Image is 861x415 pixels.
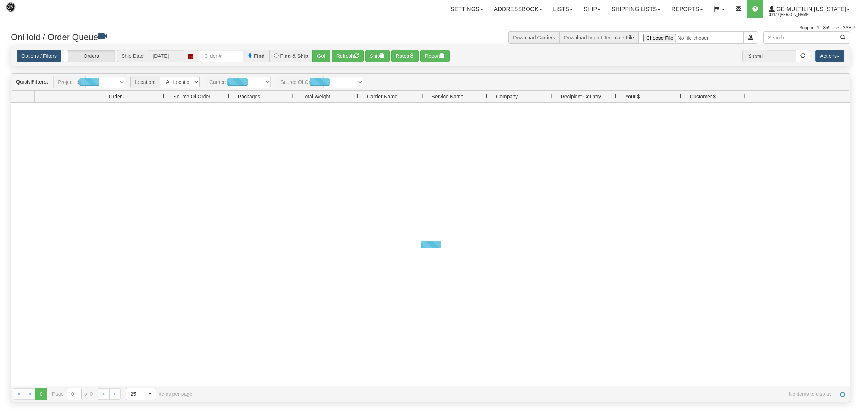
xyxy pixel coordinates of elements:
label: Find [254,54,265,59]
span: Location: [130,76,160,88]
iframe: chat widget [844,171,860,244]
span: Page 0 [35,388,47,400]
span: Source Of Order [173,93,210,100]
a: Addressbook [489,0,548,18]
a: Recipient Country filter column settings [610,90,622,102]
div: grid toolbar [11,74,850,91]
button: Go! [312,50,330,62]
a: Customer $ filter column settings [739,90,751,102]
div: Support: 1 - 855 - 55 - 2SHIP [5,25,856,31]
a: Source Of Order filter column settings [222,90,235,102]
a: Download Import Template File [564,35,634,40]
a: Your $ filter column settings [674,90,687,102]
button: Search [836,31,850,44]
a: Shipping lists [606,0,666,18]
span: Carrier Name [367,93,397,100]
a: Carrier Name filter column settings [416,90,429,102]
span: 3047 / [PERSON_NAME] [769,11,823,18]
a: GE Multilin [US_STATE] 3047 / [PERSON_NAME] [763,0,855,18]
a: Lists [547,0,578,18]
span: Service Name [432,93,464,100]
a: Company filter column settings [545,90,558,102]
a: Refresh [837,388,848,400]
span: items per page [126,388,192,400]
span: Your $ [625,93,640,100]
span: Order # [109,93,126,100]
a: Total Weight filter column settings [351,90,364,102]
button: Refresh [332,50,364,62]
span: Total [742,50,767,62]
a: Order # filter column settings [158,90,170,102]
button: Actions [815,50,844,62]
label: Orders [63,50,115,62]
a: Options / Filters [17,50,61,62]
button: Report [420,50,450,62]
span: No items to display [203,391,832,397]
span: Ship Date [117,50,148,62]
span: Company [496,93,518,100]
input: Search [763,31,836,44]
span: Page of 0 [52,388,93,400]
label: Quick Filters: [16,78,48,85]
a: Packages filter column settings [287,90,299,102]
a: Settings [445,0,489,18]
a: Ship [578,0,606,18]
button: Ship [365,50,390,62]
input: Import [639,31,744,44]
img: logo3047.jpg [5,2,42,20]
span: select [144,388,156,400]
span: Recipient Country [561,93,601,100]
span: Total Weight [302,93,330,100]
a: Service Name filter column settings [481,90,493,102]
span: Packages [238,93,260,100]
h3: OnHold / Order Queue [11,31,425,42]
a: Download Carriers [513,35,555,40]
a: Reports [666,0,708,18]
button: Rates [391,50,419,62]
input: Order # [200,50,243,62]
span: 25 [131,390,140,398]
span: Customer $ [690,93,716,100]
span: Page sizes drop down [126,388,156,400]
label: Find & Ship [280,54,308,59]
span: GE Multilin [US_STATE] [775,6,846,12]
